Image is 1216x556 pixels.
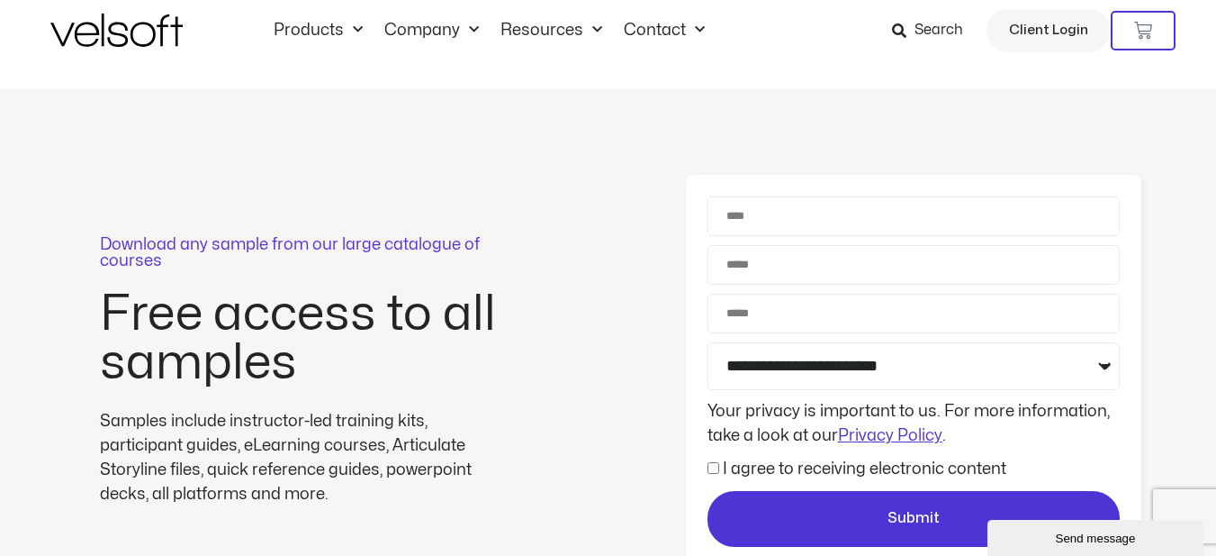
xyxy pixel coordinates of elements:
div: Samples include instructor-led training kits, participant guides, eLearning courses, Articulate S... [100,409,505,506]
a: Search [892,15,976,46]
p: Download any sample from our large catalogue of courses [100,237,505,269]
a: Client Login [986,9,1111,52]
h2: Free access to all samples [100,290,505,387]
a: ProductsMenu Toggle [263,21,374,41]
nav: Menu [263,21,716,41]
a: Privacy Policy [838,428,942,443]
div: Your privacy is important to us. For more information, take a look at our . [703,399,1124,448]
img: Velsoft Training Materials [50,14,183,47]
a: ContactMenu Toggle [613,21,716,41]
span: Search [914,19,963,42]
iframe: chat widget [987,516,1207,556]
button: Submit [707,491,1120,547]
label: I agree to receiving electronic content [723,461,1006,477]
span: Client Login [1009,19,1088,42]
a: CompanyMenu Toggle [374,21,490,41]
a: ResourcesMenu Toggle [490,21,613,41]
span: Submit [887,507,940,531]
